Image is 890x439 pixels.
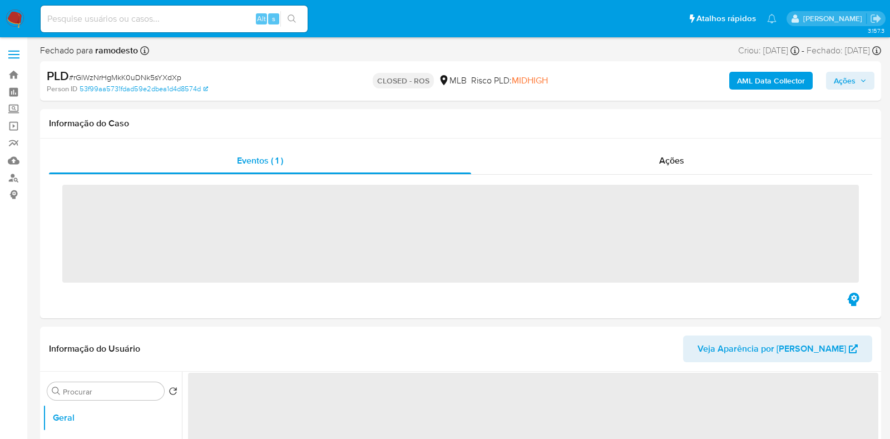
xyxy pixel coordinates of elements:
button: Ações [826,72,874,90]
span: Risco PLD: [471,75,548,87]
span: MIDHIGH [512,74,548,87]
div: Fechado: [DATE] [807,45,881,57]
input: Pesquise usuários ou casos... [41,12,308,26]
span: ‌ [62,185,859,283]
button: AML Data Collector [729,72,813,90]
span: s [272,13,275,24]
span: Ações [659,154,684,167]
span: Atalhos rápidos [696,13,756,24]
h1: Informação do Usuário [49,343,140,354]
button: search-icon [280,11,303,27]
span: Ações [834,72,856,90]
b: ramodesto [93,44,138,57]
button: Veja Aparência por [PERSON_NAME] [683,336,872,362]
input: Procurar [63,387,160,397]
span: Fechado para [40,45,138,57]
span: Alt [257,13,266,24]
a: 53f99aa5731fdad59e2dbea1d4d8574d [80,84,208,94]
div: MLB [438,75,467,87]
p: CLOSED - ROS [373,73,434,88]
div: Criou: [DATE] [738,45,799,57]
span: Eventos ( 1 ) [237,154,283,167]
span: Veja Aparência por [PERSON_NAME] [698,336,846,362]
span: # rGlWzNrHgMkK0uDNk5sYXdXp [69,72,181,83]
a: Notificações [767,14,777,23]
a: Sair [870,13,882,24]
p: lucas.barboza@mercadolivre.com [803,13,866,24]
b: Person ID [47,84,77,94]
h1: Informação do Caso [49,118,872,129]
span: - [802,45,804,57]
button: Retornar ao pedido padrão [169,387,177,399]
button: Procurar [52,387,61,396]
button: Geral [43,405,182,431]
b: PLD [47,67,69,85]
b: AML Data Collector [737,72,805,90]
